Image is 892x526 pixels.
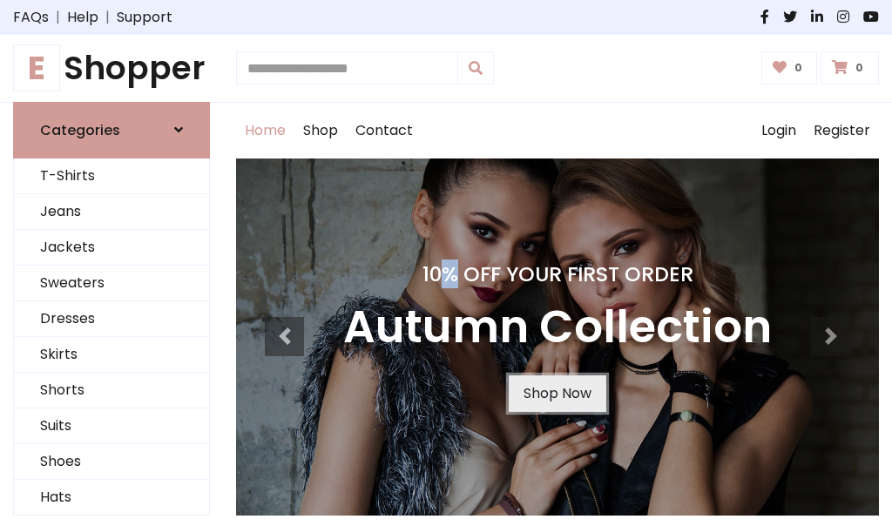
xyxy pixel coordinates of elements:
[13,49,210,88] h1: Shopper
[13,49,210,88] a: EShopper
[14,480,209,516] a: Hats
[14,444,209,480] a: Shoes
[14,408,209,444] a: Suits
[98,7,117,28] span: |
[14,301,209,337] a: Dresses
[343,300,772,354] h3: Autumn Collection
[509,375,606,412] a: Shop Now
[236,103,294,158] a: Home
[14,373,209,408] a: Shorts
[14,194,209,230] a: Jeans
[821,51,879,84] a: 0
[790,60,807,76] span: 0
[40,122,120,138] h6: Categories
[13,102,210,158] a: Categories
[117,7,172,28] a: Support
[13,7,49,28] a: FAQs
[761,51,818,84] a: 0
[851,60,868,76] span: 0
[14,158,209,194] a: T-Shirts
[294,103,347,158] a: Shop
[347,103,422,158] a: Contact
[343,262,772,287] h4: 10% Off Your First Order
[13,44,60,91] span: E
[14,230,209,266] a: Jackets
[14,337,209,373] a: Skirts
[805,103,879,158] a: Register
[14,266,209,301] a: Sweaters
[67,7,98,28] a: Help
[49,7,67,28] span: |
[753,103,805,158] a: Login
